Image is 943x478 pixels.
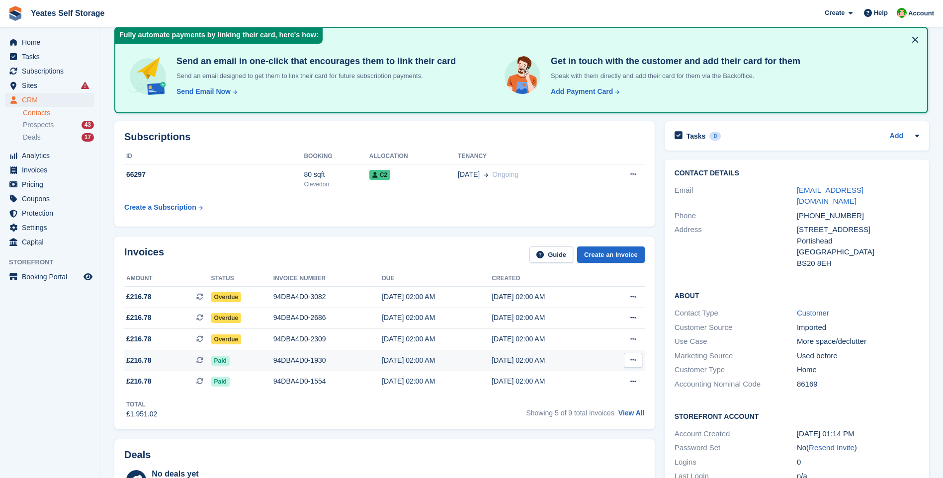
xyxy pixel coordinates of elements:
div: Add Payment Card [551,86,613,97]
a: Prospects 43 [23,120,94,130]
div: BS20 8EH [797,258,919,269]
a: Guide [529,246,573,263]
div: [PHONE_NUMBER] [797,210,919,222]
span: £216.78 [126,376,152,387]
div: 94DBA4D0-3082 [273,292,382,302]
span: Subscriptions [22,64,82,78]
span: ( ) [806,443,857,452]
div: Customer Type [675,364,797,376]
div: [DATE] 02:00 AM [492,355,601,366]
span: Account [908,8,934,18]
span: CRM [22,93,82,107]
a: Add [890,131,903,142]
div: Logins [675,457,797,468]
a: menu [5,235,94,249]
a: menu [5,163,94,177]
a: Create an Invoice [577,246,645,263]
span: Paid [211,377,230,387]
a: menu [5,270,94,284]
div: No [797,442,919,454]
a: [EMAIL_ADDRESS][DOMAIN_NAME] [797,186,863,206]
span: Sites [22,79,82,92]
span: £216.78 [126,355,152,366]
span: Tasks [22,50,82,64]
div: [STREET_ADDRESS] [797,224,919,236]
div: Customer Source [675,322,797,333]
a: menu [5,192,94,206]
div: Clevedon [304,180,369,189]
span: Overdue [211,292,242,302]
a: menu [5,149,94,162]
div: [DATE] 02:00 AM [382,313,492,323]
div: Total [126,400,157,409]
div: 94DBA4D0-2309 [273,334,382,344]
span: Capital [22,235,82,249]
span: Analytics [22,149,82,162]
th: Invoice number [273,271,382,287]
div: 94DBA4D0-1930 [273,355,382,366]
i: Smart entry sync failures have occurred [81,81,89,89]
div: 94DBA4D0-1554 [273,376,382,387]
th: Created [492,271,601,287]
div: 43 [82,121,94,129]
div: Phone [675,210,797,222]
a: menu [5,221,94,235]
th: Tenancy [458,149,597,164]
th: Due [382,271,492,287]
a: Yeates Self Storage [27,5,109,21]
span: Storefront [9,257,99,267]
div: 86169 [797,379,919,390]
div: [DATE] 02:00 AM [492,376,601,387]
div: Contact Type [675,308,797,319]
div: Use Case [675,336,797,347]
div: More space/declutter [797,336,919,347]
a: menu [5,79,94,92]
h2: About [675,290,919,300]
img: Angela Field [897,8,907,18]
div: Account Created [675,428,797,440]
div: [DATE] 02:00 AM [382,334,492,344]
div: Home [797,364,919,376]
div: Used before [797,350,919,362]
div: Accounting Nominal Code [675,379,797,390]
a: Customer [797,309,829,317]
span: Create [825,8,845,18]
span: Home [22,35,82,49]
div: [DATE] 02:00 AM [382,376,492,387]
h2: Tasks [686,132,706,141]
a: menu [5,93,94,107]
h2: Storefront Account [675,411,919,421]
a: Preview store [82,271,94,283]
th: Status [211,271,273,287]
a: menu [5,64,94,78]
h2: Contact Details [675,169,919,177]
div: [DATE] 02:00 AM [492,292,601,302]
div: Address [675,224,797,269]
h4: Get in touch with the customer and add their card for them [547,56,800,67]
a: View All [618,409,645,417]
span: Coupons [22,192,82,206]
span: Help [874,8,888,18]
span: Paid [211,356,230,366]
h2: Subscriptions [124,131,645,143]
div: Fully automate payments by linking their card, here's how: [115,28,323,44]
div: [DATE] 01:14 PM [797,428,919,440]
div: [DATE] 02:00 AM [492,334,601,344]
a: menu [5,50,94,64]
span: £216.78 [126,292,152,302]
div: Imported [797,322,919,333]
span: Settings [22,221,82,235]
span: Overdue [211,313,242,323]
img: send-email-b5881ef4c8f827a638e46e229e590028c7e36e3a6c99d2365469aff88783de13.svg [127,56,169,97]
div: 94DBA4D0-2686 [273,313,382,323]
a: menu [5,206,94,220]
span: C2 [369,170,390,180]
div: [DATE] 02:00 AM [492,313,601,323]
img: get-in-touch-e3e95b6451f4e49772a6039d3abdde126589d6f45a760754adfa51be33bf0f70.svg [502,56,543,96]
span: £216.78 [126,313,152,323]
div: Email [675,185,797,207]
a: Resend Invite [809,443,855,452]
span: Showing 5 of 9 total invoices [526,409,614,417]
div: [DATE] 02:00 AM [382,292,492,302]
span: Deals [23,133,41,142]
